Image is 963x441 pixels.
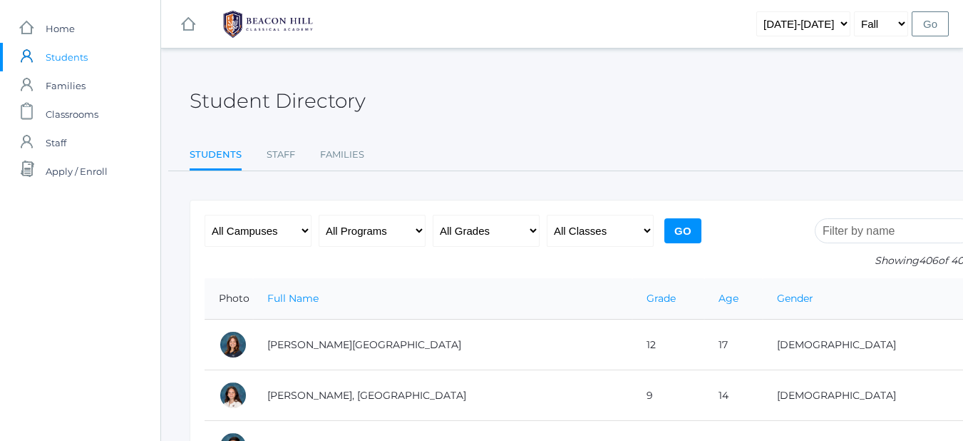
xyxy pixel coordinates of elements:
[46,71,86,100] span: Families
[205,278,253,320] th: Photo
[632,320,704,370] td: 12
[647,292,676,305] a: Grade
[919,254,938,267] span: 406
[912,11,949,36] input: Go
[719,292,738,305] a: Age
[190,141,242,171] a: Students
[267,141,295,169] a: Staff
[320,141,364,169] a: Families
[215,6,321,42] img: 1_BHCALogos-05.png
[190,90,366,112] h2: Student Directory
[267,292,319,305] a: Full Name
[253,370,632,421] td: [PERSON_NAME], [GEOGRAPHIC_DATA]
[219,330,247,359] div: Charlotte Abdulla
[664,218,701,243] input: Go
[46,128,66,157] span: Staff
[46,157,108,186] span: Apply / Enroll
[46,14,75,43] span: Home
[253,320,632,370] td: [PERSON_NAME][GEOGRAPHIC_DATA]
[704,370,762,421] td: 14
[219,381,247,410] div: Phoenix Abdulla
[46,43,88,71] span: Students
[632,370,704,421] td: 9
[777,292,813,305] a: Gender
[46,100,98,128] span: Classrooms
[704,320,762,370] td: 17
